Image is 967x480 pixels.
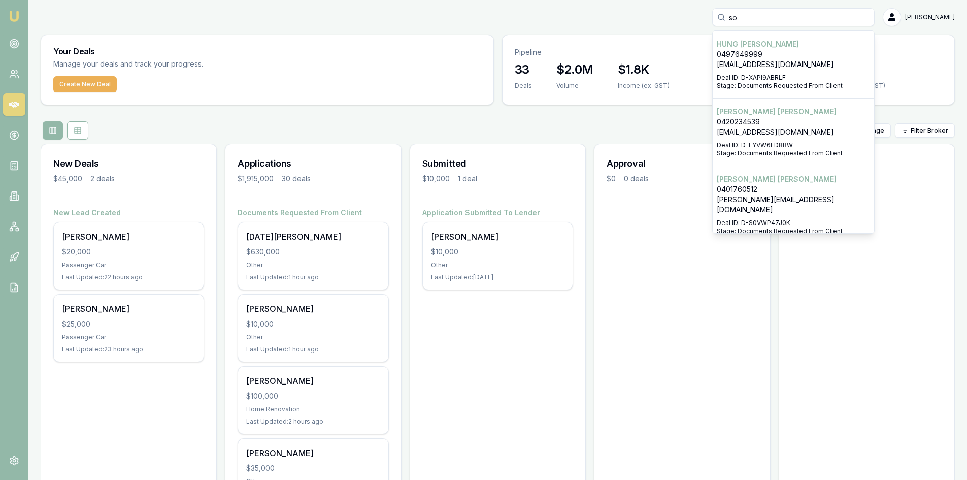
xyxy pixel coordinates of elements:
p: Stage: Documents Requested From Client [717,149,870,157]
p: [EMAIL_ADDRESS][DOMAIN_NAME] [717,127,870,137]
h3: $2.0M [556,61,593,78]
div: Deals [515,82,532,90]
p: 0420234539 [717,117,870,127]
div: [PERSON_NAME] [62,231,195,243]
h3: $1.8K [618,61,670,78]
div: Last Updated: 1 hour ago [246,273,380,281]
p: 0401760512 [717,184,870,195]
div: [PERSON_NAME] [431,231,564,243]
h3: Approval [607,156,757,171]
p: Deal ID: D-XAPI9ABRLF [717,74,870,82]
div: $0 [607,174,616,184]
div: $1,915,000 [238,174,274,184]
div: $25,000 [62,319,195,329]
p: 0497649999 [717,49,870,59]
h3: 33 [515,61,532,78]
button: Create New Deal [53,76,117,92]
h4: Documents Requested From Client [238,208,388,218]
div: 0 deals [624,174,649,184]
button: Filter Broker [895,123,955,138]
div: Other [431,261,564,269]
h4: Application Submitted To Lender [422,208,573,218]
h3: Your Deals [53,47,481,55]
div: 30 deals [282,174,311,184]
div: Last Updated: 2 hours ago [246,418,380,426]
div: Other [246,261,380,269]
p: Deal ID: D-FYVW6FD8BW [717,141,870,149]
p: HUNG [PERSON_NAME] [717,39,870,49]
div: $10,000 [422,174,450,184]
div: Other [246,333,380,341]
div: [PERSON_NAME] [62,303,195,315]
span: [PERSON_NAME] [905,13,955,21]
p: Stage: Documents Requested From Client [717,227,870,235]
img: emu-icon-u.png [8,10,20,22]
div: $630,000 [246,247,380,257]
p: [EMAIL_ADDRESS][DOMAIN_NAME] [717,59,870,70]
p: [PERSON_NAME] [PERSON_NAME] [717,107,870,117]
div: [PERSON_NAME] [246,447,380,459]
h3: New Deals [53,156,204,171]
div: $10,000 [246,319,380,329]
div: $45,000 [53,174,82,184]
div: $20,000 [62,247,195,257]
p: Manage your deals and track your progress. [53,58,313,70]
div: Income (ex. GST) [618,82,670,90]
div: Last Updated: [DATE] [431,273,564,281]
div: 2 deals [90,174,115,184]
p: Pipeline [515,47,712,57]
div: $100,000 [246,391,380,401]
div: Last Updated: 1 hour ago [246,345,380,354]
div: Select deal for Anh nguyen [713,166,874,244]
div: $10,000 [431,247,564,257]
div: Passenger Car [62,333,195,341]
h3: Applications [238,156,388,171]
p: [PERSON_NAME][EMAIL_ADDRESS][DOMAIN_NAME] [717,195,870,215]
div: [PERSON_NAME] [246,375,380,387]
div: Passenger Car [62,261,195,269]
p: Deal ID: D-S0VWP47J0K [717,219,870,227]
h3: Submitted [422,156,573,171]
input: Search deals [712,8,875,26]
div: Select deal for ngoc nguyen [713,99,874,166]
div: [PERSON_NAME] [246,303,380,315]
div: Home Renovation [246,405,380,413]
div: [DATE][PERSON_NAME] [246,231,380,243]
h4: New Lead Created [53,208,204,218]
div: Last Updated: 22 hours ago [62,273,195,281]
div: Last Updated: 23 hours ago [62,345,195,354]
div: Volume [556,82,593,90]
p: Stage: Documents Requested From Client [717,82,870,90]
div: Select deal for HUNG NGUYEN [713,31,874,99]
div: $35,000 [246,463,380,473]
span: Filter Broker [911,126,948,135]
div: 1 deal [458,174,477,184]
p: [PERSON_NAME] [PERSON_NAME] [717,174,870,184]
